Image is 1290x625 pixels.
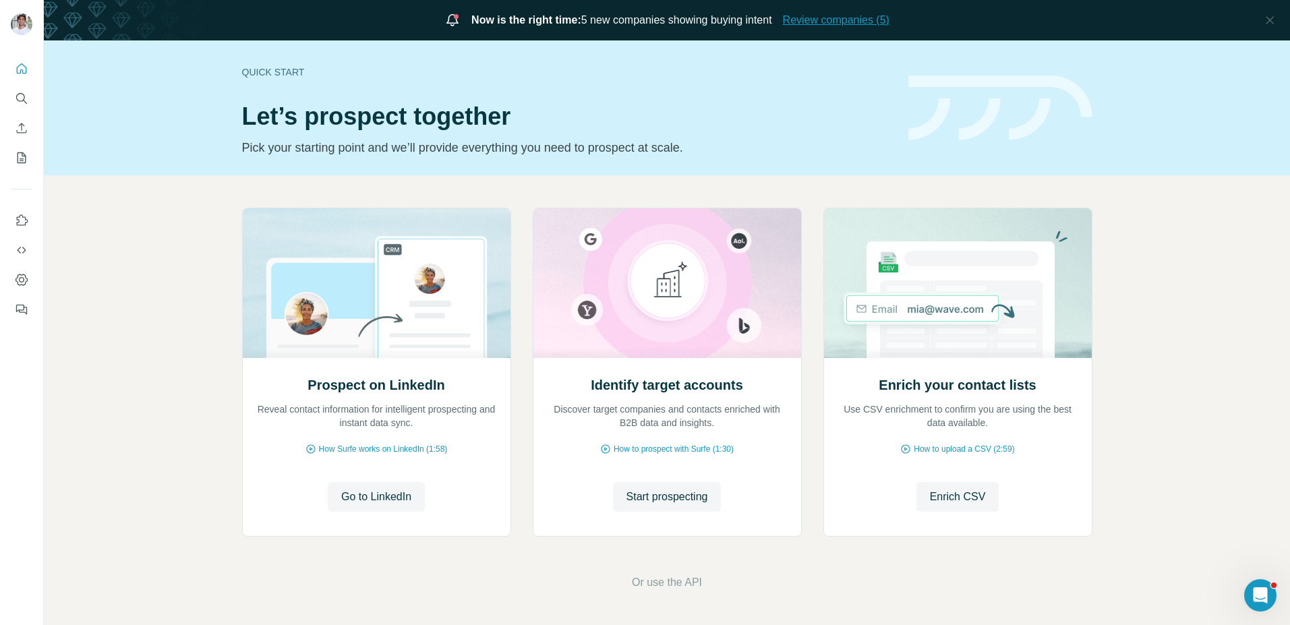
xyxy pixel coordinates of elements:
span: How to prospect with Surfe (1:30) [614,443,734,455]
span: How to upload a CSV (2:59) [914,443,1014,455]
img: Identify target accounts [533,208,802,358]
span: How Surfe works on LinkedIn (1:58) [319,443,448,455]
h2: Prospect on LinkedIn [307,376,444,394]
button: Use Surfe on LinkedIn [11,208,32,233]
h2: Identify target accounts [591,376,743,394]
button: My lists [11,146,32,170]
img: Avatar [11,13,32,35]
button: Quick start [11,57,32,81]
span: Now is the right time: [471,14,581,26]
div: Quick start [242,65,892,79]
button: Start prospecting [613,482,722,512]
button: Feedback [11,297,32,322]
button: Enrich CSV [916,482,999,512]
span: 5 new companies showing buying intent [471,12,772,28]
h1: Let’s prospect together [242,103,892,130]
button: Review companies (5) [783,12,889,28]
p: Use CSV enrichment to confirm you are using the best data available. [838,403,1078,429]
button: Use Surfe API [11,238,32,262]
p: Reveal contact information for intelligent prospecting and instant data sync. [256,403,497,429]
h2: Enrich your contact lists [879,376,1036,394]
span: Go to LinkedIn [341,489,411,505]
span: Enrich CSV [930,489,986,505]
span: Start prospecting [626,489,708,505]
button: Or use the API [632,574,702,591]
button: Search [11,86,32,111]
p: Pick your starting point and we’ll provide everything you need to prospect at scale. [242,138,892,157]
iframe: Intercom live chat [1244,579,1277,612]
img: banner [908,76,1092,141]
img: Prospect on LinkedIn [242,208,511,358]
button: Enrich CSV [11,116,32,140]
button: Go to LinkedIn [328,482,425,512]
button: Dashboard [11,268,32,292]
p: Discover target companies and contacts enriched with B2B data and insights. [547,403,788,429]
img: Enrich your contact lists [823,208,1092,358]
